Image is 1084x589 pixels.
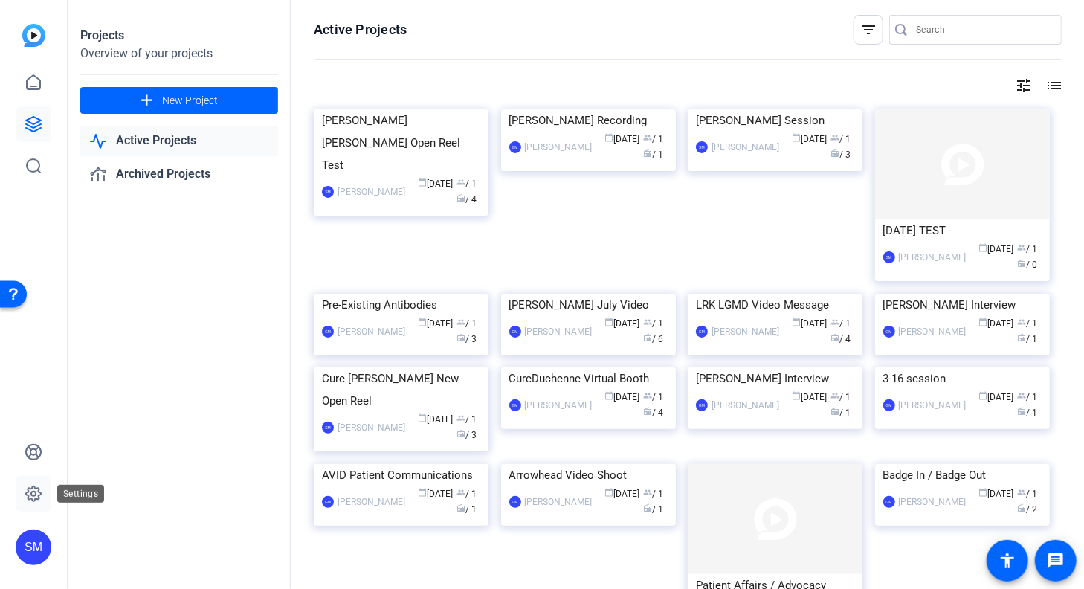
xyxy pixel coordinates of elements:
[322,326,334,338] div: GM
[509,367,668,390] div: CureDuchenne Virtual Booth
[792,391,801,400] span: calendar_today
[830,333,839,342] span: radio
[80,27,278,45] div: Projects
[644,489,664,499] span: / 1
[883,294,1042,316] div: [PERSON_NAME] Interview
[979,391,988,400] span: calendar_today
[1018,392,1038,402] span: / 1
[509,464,668,486] div: Arrowhead Video Shoot
[883,326,895,338] div: GM
[456,178,477,189] span: / 1
[792,392,827,402] span: [DATE]
[57,485,104,503] div: Settings
[792,318,801,326] span: calendar_today
[605,133,614,142] span: calendar_today
[696,141,708,153] div: SM
[322,367,480,412] div: Cure [PERSON_NAME] New Open Reel
[525,140,593,155] div: [PERSON_NAME]
[830,134,851,144] span: / 1
[418,318,453,329] span: [DATE]
[509,109,668,132] div: [PERSON_NAME] Recording
[830,318,851,329] span: / 1
[322,109,480,176] div: [PERSON_NAME] [PERSON_NAME] Open Reel Test
[644,408,664,418] span: / 4
[456,413,465,422] span: group
[322,294,480,316] div: Pre-Existing Antibodies
[830,149,851,160] span: / 3
[22,24,45,47] img: blue-gradient.svg
[418,413,427,422] span: calendar_today
[830,318,839,326] span: group
[644,488,653,497] span: group
[1018,391,1027,400] span: group
[712,324,779,339] div: [PERSON_NAME]
[418,414,453,425] span: [DATE]
[1018,318,1038,329] span: / 1
[525,495,593,509] div: [PERSON_NAME]
[322,464,480,486] div: AVID Patient Communications
[418,178,427,187] span: calendar_today
[1018,488,1027,497] span: group
[605,391,614,400] span: calendar_today
[830,149,839,158] span: radio
[338,420,405,435] div: [PERSON_NAME]
[792,133,801,142] span: calendar_today
[418,178,453,189] span: [DATE]
[859,21,877,39] mat-icon: filter_list
[696,109,854,132] div: [PERSON_NAME] Session
[162,93,218,109] span: New Project
[644,334,664,344] span: / 6
[456,333,465,342] span: radio
[1018,260,1038,270] span: / 0
[979,318,988,326] span: calendar_today
[979,243,988,252] span: calendar_today
[644,407,653,416] span: radio
[338,324,405,339] div: [PERSON_NAME]
[456,318,477,329] span: / 1
[322,186,334,198] div: SM
[456,489,477,499] span: / 1
[509,496,521,508] div: GM
[1018,318,1027,326] span: group
[509,326,521,338] div: GM
[1018,407,1027,416] span: radio
[1047,552,1065,570] mat-icon: message
[605,392,640,402] span: [DATE]
[644,392,664,402] span: / 1
[525,398,593,413] div: [PERSON_NAME]
[456,503,465,512] span: radio
[1018,489,1038,499] span: / 1
[1018,504,1038,515] span: / 2
[979,244,1014,254] span: [DATE]
[605,318,640,329] span: [DATE]
[644,133,653,142] span: group
[16,530,51,565] div: SM
[644,149,664,160] span: / 1
[979,488,988,497] span: calendar_today
[1018,334,1038,344] span: / 1
[1018,408,1038,418] span: / 1
[644,149,653,158] span: radio
[830,391,839,400] span: group
[712,140,779,155] div: [PERSON_NAME]
[605,318,614,326] span: calendar_today
[696,399,708,411] div: GM
[1018,259,1027,268] span: radio
[418,318,427,326] span: calendar_today
[1018,243,1027,252] span: group
[979,392,1014,402] span: [DATE]
[899,495,967,509] div: [PERSON_NAME]
[456,430,477,440] span: / 3
[883,464,1042,486] div: Badge In / Badge Out
[644,134,664,144] span: / 1
[830,407,839,416] span: radio
[916,21,1050,39] input: Search
[644,391,653,400] span: group
[605,488,614,497] span: calendar_today
[80,126,278,156] a: Active Projects
[322,496,334,508] div: GM
[792,318,827,329] span: [DATE]
[456,193,465,202] span: radio
[830,392,851,402] span: / 1
[456,429,465,438] span: radio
